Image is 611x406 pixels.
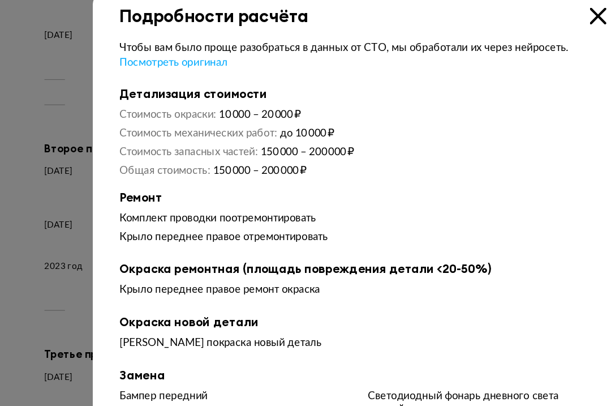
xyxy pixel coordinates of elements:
div: Накладка крыла/арки передняя правая [314,394,509,405]
div: Крыло переднее правое отремонтировать [102,215,509,226]
div: Светодиодный фонарь дневного света правый [314,351,509,374]
div: Подробности расчёта [79,11,532,41]
div: [PERSON_NAME] покраска новый деталь [102,306,509,317]
span: 10 000 – 20 000 ₽ [187,112,257,121]
b: Окраска новой детали [102,288,509,300]
div: Спойлер передний [102,367,297,378]
dt: Стоимость запасных частей [102,143,220,154]
span: 150 000 – 200 000 ₽ [223,144,303,153]
div: Крыло переднее правое ремонт окраска [102,260,509,272]
div: Бампер передний [102,351,297,362]
span: Чтобы вам было проще разобраться в данных от СТО, мы обработали их через нейросеть. [102,55,485,64]
b: Окраска ремонтная (площадь повреждения детали <20-50%) [102,242,509,255]
b: Замена [102,333,509,345]
div: Подкрылок передний правый [314,378,509,390]
span: до 10 000 ₽ [239,128,286,137]
span: Посмотреть оригинал [102,67,194,76]
dt: Стоимость механических работ [102,127,236,138]
dt: Общая стоимость [102,159,179,170]
dt: Стоимость окраски [102,111,184,122]
div: Комплект проводки поотремонтировать [102,199,509,211]
b: Детализация стоимости [102,93,509,105]
div: Декор решетки правый бампер передний [102,383,297,394]
span: 150 000 – 200 000 ₽ [182,160,262,169]
b: Ремонт [102,181,509,194]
